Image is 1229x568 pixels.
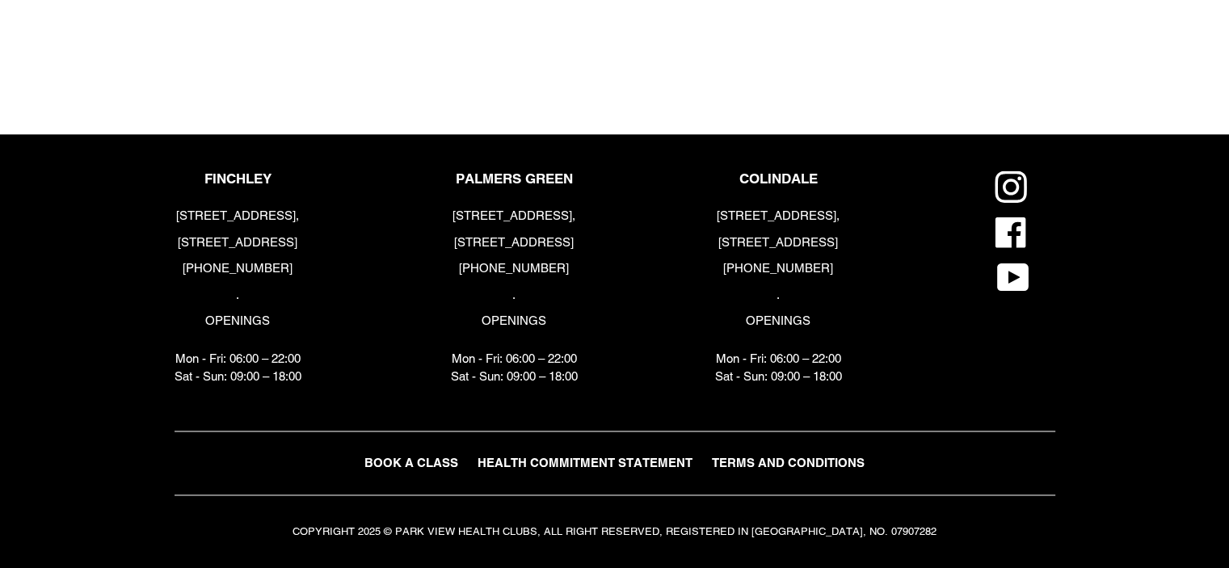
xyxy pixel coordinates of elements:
span: TERMS AND CONDITIONS [712,456,865,469]
p: PALMERS GREEN [451,170,578,187]
small: COPYRIGHT 2025 © PARK VIEW HEALTH CLUBS, ALL RIGHT RESERVED, REGISTERED IN [GEOGRAPHIC_DATA], NO.... [293,525,936,537]
p: . [451,286,578,305]
span: BOOK A CLASS [364,456,458,469]
p: Mon - Fri: 06:00 – 22:00 Sat - Sun: 09:00 – 18:00 [175,350,301,386]
p: OPENINGS [451,312,578,330]
a: HEALTH COMMITMENT STATEMENT [469,452,701,475]
p: [STREET_ADDRESS], [451,207,578,225]
a: TERMS AND CONDITIONS [704,452,873,475]
p: [PHONE_NUMBER] [175,259,301,278]
p: [STREET_ADDRESS] [451,234,578,252]
p: [PHONE_NUMBER] [451,259,578,278]
a: BOOK A CLASS [356,452,466,475]
p: OPENINGS [715,312,842,330]
p: [STREET_ADDRESS], [715,207,842,225]
p: . [175,286,301,305]
p: [STREET_ADDRESS] [175,234,301,252]
p: Mon - Fri: 06:00 – 22:00 Sat - Sun: 09:00 – 18:00 [451,350,578,386]
p: [PHONE_NUMBER] [715,259,842,278]
p: COLINDALE [715,170,842,187]
p: OPENINGS [175,312,301,330]
p: [STREET_ADDRESS] [715,234,842,252]
p: Mon - Fri: 06:00 – 22:00 Sat - Sun: 09:00 – 18:00 [715,350,842,386]
p: FINCHLEY [175,170,301,187]
p: . [715,286,842,305]
p: [STREET_ADDRESS], [175,207,301,225]
span: HEALTH COMMITMENT STATEMENT [478,456,692,469]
